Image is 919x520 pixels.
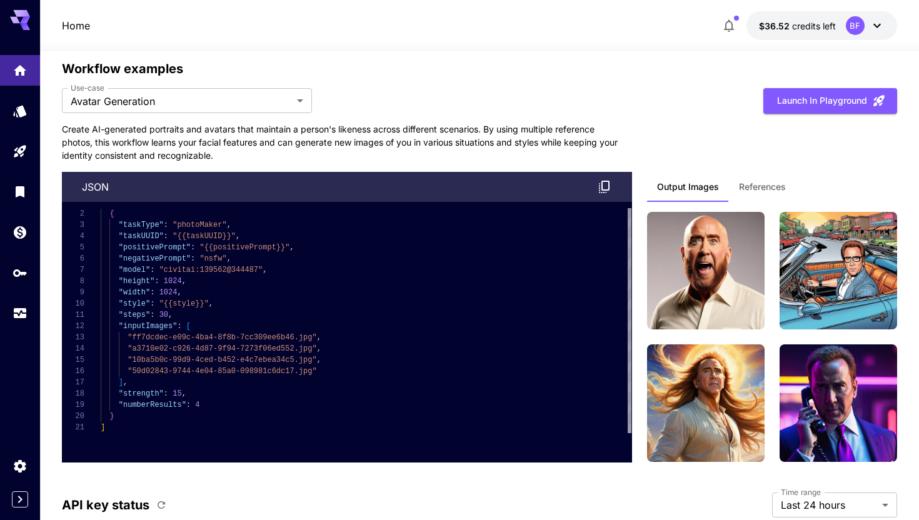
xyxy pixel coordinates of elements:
span: , [123,378,128,387]
span: "positivePrompt" [119,243,191,252]
div: Usage [13,306,28,321]
div: BF [846,16,865,35]
div: 3 [62,219,84,231]
span: : [150,311,154,319]
div: Playground [13,139,28,155]
span: 1024 [159,288,178,297]
img: man rwre in a convertible car [780,212,897,329]
span: "{{taskUUID}}" [173,232,236,241]
div: 14 [62,343,84,354]
span: , [263,266,267,274]
div: 11 [62,309,84,321]
p: Create AI-generated portraits and avatars that maintain a person's likeness across different scen... [62,122,625,162]
span: : [164,221,168,229]
span: 15 [173,389,181,398]
button: Launch in Playground [763,88,897,114]
span: "model" [119,266,150,274]
span: [ [186,322,191,331]
span: "negativePrompt" [119,254,191,263]
span: , [236,232,240,241]
div: 12 [62,321,84,332]
span: "{{positivePrompt}}" [200,243,290,252]
span: References [739,181,786,192]
div: 10 [62,298,84,309]
span: "width" [119,288,150,297]
span: "strength" [119,389,164,398]
img: man rwre long hair, enjoying sun and wind` - Style: `Fantasy art [647,344,765,462]
div: 5 [62,242,84,253]
div: Expand sidebar [12,491,28,507]
span: $36.52 [759,21,792,31]
img: closeup man rwre on the phone, wearing a suit [780,344,897,462]
span: , [168,311,173,319]
span: "numberResults" [119,401,186,409]
div: Settings [13,454,28,470]
div: 7 [62,264,84,276]
span: "style" [119,299,150,308]
span: "photoMaker" [173,221,226,229]
span: : [191,254,195,263]
span: : [186,401,191,409]
span: ] [119,378,123,387]
label: Use-case [71,82,104,93]
span: , [182,389,186,398]
div: 4 [62,231,84,242]
span: Last 24 hours [781,497,877,512]
span: : [150,288,154,297]
span: , [317,333,321,342]
span: "{{style}}" [159,299,209,308]
span: "nsfw" [200,254,227,263]
span: : [178,322,182,331]
div: Wallet [13,224,28,240]
span: "height" [119,277,155,286]
div: 13 [62,332,84,343]
img: man rwre long hair, enjoying sun and wind [647,212,765,329]
span: "a3710e02-c926-4d87-9f94-7273f06ed552.jpg" [128,344,316,353]
span: : [155,277,159,286]
div: 16 [62,366,84,377]
div: 15 [62,354,84,366]
div: $36.51558 [759,19,836,32]
span: "10ba5b0c-99d9-4ced-b452-e4c7ebea34c5.jpg" [128,356,316,364]
div: 21 [62,422,84,433]
span: "ff7dcdec-e09c-4ba4-8f8b-7cc309ee6b46.jpg" [128,333,316,342]
span: , [227,254,231,263]
span: : [164,389,168,398]
button: $36.51558BF [746,11,897,40]
span: , [290,243,294,252]
span: "50d02843-9744-4e04-85a0-098981c6dc17.jpg" [128,367,316,376]
span: , [178,288,182,297]
span: 30 [159,311,168,319]
span: Avatar Generation [71,94,292,109]
nav: breadcrumb [62,18,90,33]
span: Output Images [657,181,719,192]
div: Models [13,103,28,119]
span: , [317,356,321,364]
div: 19 [62,399,84,411]
a: Home [62,18,90,33]
span: "taskUUID" [119,232,164,241]
div: Home [13,59,28,74]
span: "inputImages" [119,322,178,331]
span: "taskType" [119,221,164,229]
p: API key status [62,496,149,514]
span: , [209,299,213,308]
span: 1024 [164,277,182,286]
span: , [227,221,231,229]
span: : [150,266,154,274]
span: , [182,277,186,286]
span: } [110,412,114,421]
div: 9 [62,287,84,298]
span: "civitai:139562@344487" [159,266,263,274]
span: 4 [195,401,199,409]
div: 6 [62,253,84,264]
span: : [191,243,195,252]
div: API Keys [13,265,28,281]
p: Workflow examples [62,59,897,78]
span: , [317,344,321,353]
div: 2 [62,208,84,219]
label: Time range [781,487,821,497]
